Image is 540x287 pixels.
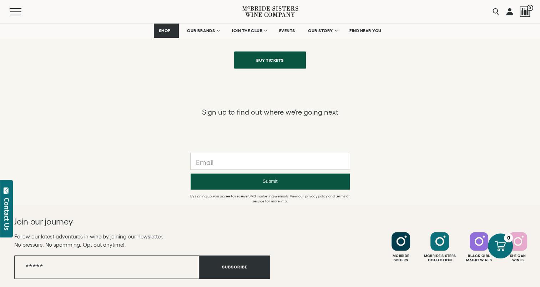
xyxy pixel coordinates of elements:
[10,8,35,15] button: Mobile Menu Trigger
[308,28,333,33] span: OUR STORY
[234,51,306,69] a: BUY TICKETS
[14,216,244,227] h2: Join our journey
[199,255,270,279] button: Subscribe
[382,232,419,262] a: Follow McBride Sisters on Instagram McbrideSisters
[421,232,458,262] a: Follow McBride Sisters Collection on Instagram Mcbride SistersCollection
[202,107,338,117] p: Sign up to find out where we're going next
[227,24,271,38] a: JOIN THE CLUB
[274,24,300,38] a: EVENTS
[382,254,419,262] div: Mcbride Sisters
[349,28,382,33] span: FIND NEAR YOU
[504,233,513,242] div: 0
[14,232,270,249] p: Follow our latest adventures in wine by joining our newsletter. No pressure. No spamming. Opt out...
[279,28,295,33] span: EVENTS
[187,28,215,33] span: OUR BRANDS
[499,232,536,262] a: Follow SHE CAN Wines on Instagram She CanWines
[14,255,199,279] input: Email
[244,53,296,67] span: BUY TICKETS
[499,254,536,262] div: She Can Wines
[460,254,498,262] div: Black Girl Magic Wines
[158,28,171,33] span: SHOP
[527,5,533,11] span: 0
[460,232,498,262] a: Follow Black Girl Magic Wines on Instagram Black GirlMagic Wines
[303,24,342,38] a: OUR STORY
[421,254,458,262] div: Mcbride Sisters Collection
[345,24,386,38] a: FIND NEAR YOU
[3,198,10,230] div: Contact Us
[154,24,179,38] a: SHOP
[182,24,223,38] a: OUR BRANDS
[232,28,262,33] span: JOIN THE CLUB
